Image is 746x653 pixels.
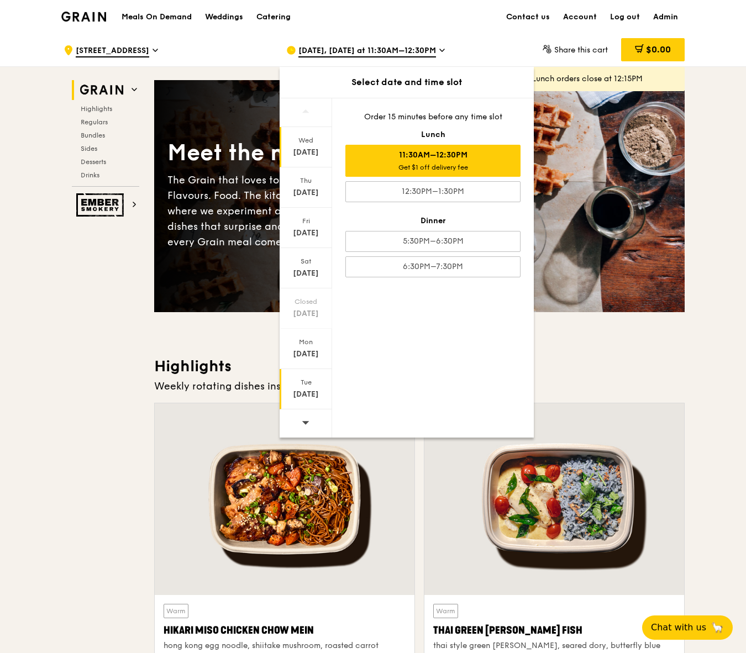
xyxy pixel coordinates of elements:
span: [STREET_ADDRESS] [76,45,149,57]
h3: Highlights [154,356,685,376]
div: 5:30PM–6:30PM [345,231,521,252]
img: Grain web logo [76,80,127,100]
div: Closed [281,297,330,306]
div: Fri [281,217,330,225]
div: 6:30PM–7:30PM [345,256,521,277]
span: Chat with us [651,621,706,634]
span: Drinks [81,171,99,179]
span: Share this cart [554,45,608,55]
span: Regulars [81,118,108,126]
div: Sat [281,257,330,266]
div: [DATE] [281,228,330,239]
img: Ember Smokery web logo [76,193,127,217]
a: Account [556,1,603,34]
span: Sides [81,145,97,152]
img: Grain [61,12,106,22]
div: Mon [281,338,330,346]
div: Select date and time slot [280,76,534,89]
a: Log out [603,1,647,34]
span: $0.00 [646,44,671,55]
span: Bundles [81,131,105,139]
button: Chat with us🦙 [642,615,733,640]
a: Contact us [500,1,556,34]
h1: Meals On Demand [122,12,192,23]
a: Admin [647,1,685,34]
div: Catering [256,1,291,34]
div: 11:30AM–12:30PM [345,145,521,177]
div: [DATE] [281,268,330,279]
div: Get $1 off delivery fee [350,163,516,172]
div: Hikari Miso Chicken Chow Mein [164,623,406,638]
div: Weddings [205,1,243,34]
span: [DATE], [DATE] at 11:30AM–12:30PM [298,45,436,57]
div: The Grain that loves to play. With ingredients. Flavours. Food. The kitchen is our happy place, w... [167,172,419,250]
span: Desserts [81,158,106,166]
div: Meet the new Grain [167,138,419,168]
div: Tue [281,378,330,387]
div: [DATE] [281,389,330,400]
div: Order 15 minutes before any time slot [345,112,521,123]
div: Warm [433,604,458,618]
div: Wed [281,136,330,145]
a: Catering [250,1,297,34]
div: Warm [164,604,188,618]
div: [DATE] [281,147,330,158]
div: [DATE] [281,349,330,360]
div: Weekly rotating dishes inspired by flavours from around the world. [154,378,685,394]
div: [DATE] [281,308,330,319]
div: Lunch [345,129,521,140]
span: Highlights [81,105,112,113]
span: 🦙 [711,621,724,634]
div: hong kong egg noodle, shiitake mushroom, roasted carrot [164,640,406,651]
div: Thai Green [PERSON_NAME] Fish [433,623,675,638]
div: 12:30PM–1:30PM [345,181,521,202]
div: [DATE] [281,187,330,198]
a: Weddings [198,1,250,34]
div: Thu [281,176,330,185]
div: Lunch orders close at 12:15PM [532,73,676,85]
div: Dinner [345,215,521,227]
